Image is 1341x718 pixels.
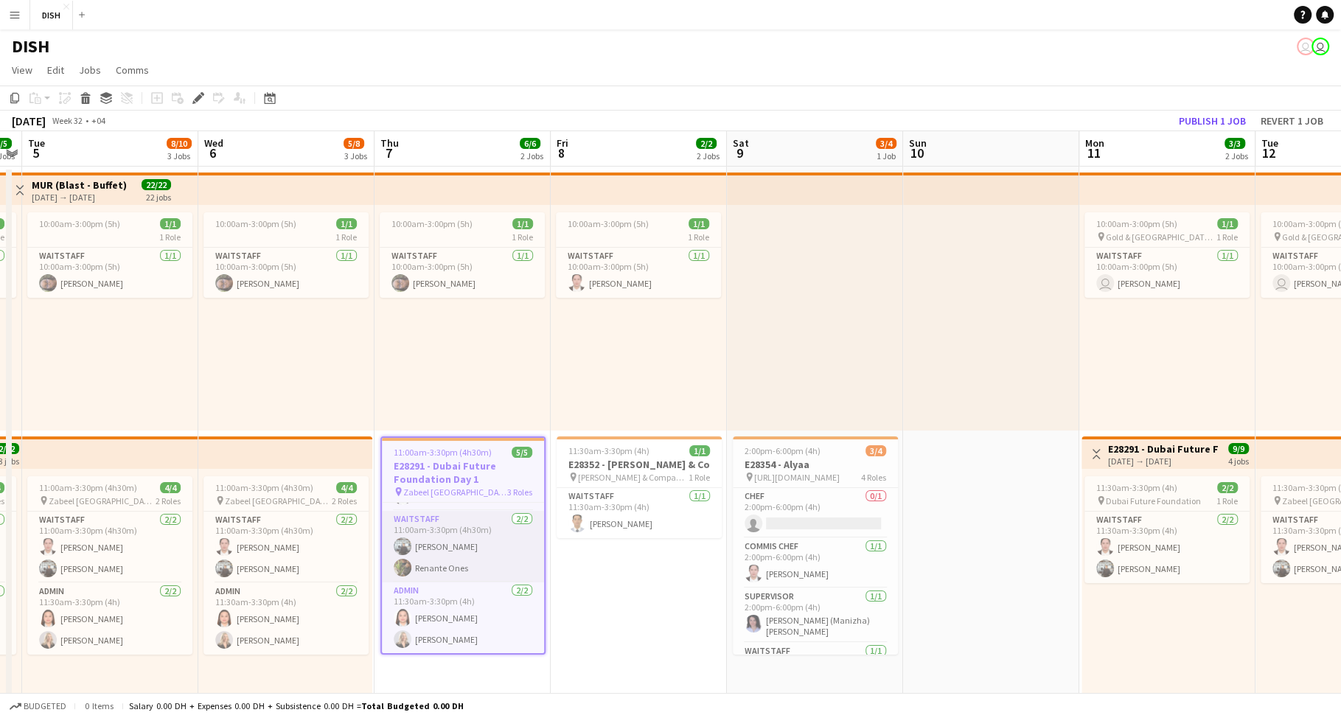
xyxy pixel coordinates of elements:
[556,248,721,298] app-card-role: Waitstaff1/110:00am-3:00pm (5h)[PERSON_NAME]
[1225,150,1248,161] div: 2 Jobs
[12,63,32,77] span: View
[688,231,709,243] span: 1 Role
[12,35,49,57] h1: DISH
[1084,512,1250,583] app-card-role: Waitstaff2/211:30am-3:30pm (4h)[PERSON_NAME][PERSON_NAME]
[512,231,533,243] span: 1 Role
[557,436,722,538] app-job-card: 11:30am-3:30pm (4h)1/1E28352 - [PERSON_NAME] & Co [PERSON_NAME] & Company [GEOGRAPHIC_DATA], [GEO...
[1106,495,1201,506] span: Dubai Future Foundation
[203,248,369,298] app-card-role: Waitstaff1/110:00am-3:00pm (5h)[PERSON_NAME]
[1228,454,1249,467] div: 4 jobs
[202,144,223,161] span: 6
[1085,136,1104,150] span: Mon
[1217,218,1238,229] span: 1/1
[733,538,898,588] app-card-role: Commis Chef1/12:00pm-6:00pm (4h)[PERSON_NAME]
[27,212,192,298] app-job-card: 10:00am-3:00pm (5h)1/11 RoleWaitstaff1/110:00am-3:00pm (5h)[PERSON_NAME]
[27,583,192,655] app-card-role: Admin2/211:30am-3:30pm (4h)[PERSON_NAME][PERSON_NAME]
[167,150,191,161] div: 3 Jobs
[745,445,821,456] span: 2:00pm-6:00pm (4h)
[335,231,357,243] span: 1 Role
[110,60,155,80] a: Comms
[382,582,544,654] app-card-role: Admin2/211:30am-3:30pm (4h)[PERSON_NAME][PERSON_NAME]
[1228,443,1249,454] span: 9/9
[32,192,127,203] div: [DATE] → [DATE]
[203,476,369,655] div: 11:00am-3:30pm (4h30m)4/4 Zabeel [GEOGRAPHIC_DATA]2 RolesWaitstaff2/211:00am-3:30pm (4h30m)[PERSO...
[1217,482,1238,493] span: 2/2
[733,136,749,150] span: Sat
[215,482,313,493] span: 11:00am-3:30pm (4h30m)
[332,495,357,506] span: 2 Roles
[1225,138,1245,149] span: 3/3
[203,212,369,298] div: 10:00am-3:00pm (5h)1/11 RoleWaitstaff1/110:00am-3:00pm (5h)[PERSON_NAME]
[394,447,492,458] span: 11:00am-3:30pm (4h30m)
[876,138,896,149] span: 3/4
[146,190,171,203] div: 22 jobs
[382,511,544,582] app-card-role: Waitstaff2/211:00am-3:30pm (4h30m)[PERSON_NAME]Renante Ones
[380,136,399,150] span: Thu
[557,458,722,471] h3: E28352 - [PERSON_NAME] & Co
[1108,442,1218,456] h3: E28291 - Dubai Future Foundation
[1108,456,1218,467] div: [DATE] → [DATE]
[380,436,546,655] app-job-card: 11:00am-3:30pm (4h30m)5/5E28291 - Dubai Future Foundation Day 1 Zabeel [GEOGRAPHIC_DATA]3 RolesCh...
[907,144,927,161] span: 10
[160,482,181,493] span: 4/4
[733,488,898,538] app-card-role: Chef0/12:00pm-6:00pm (4h)
[344,150,367,161] div: 3 Jobs
[204,136,223,150] span: Wed
[861,472,886,483] span: 4 Roles
[27,512,192,583] app-card-role: Waitstaff2/211:00am-3:30pm (4h30m)[PERSON_NAME][PERSON_NAME]
[7,698,69,714] button: Budgeted
[568,445,649,456] span: 11:30am-3:30pm (4h)
[1084,248,1250,298] app-card-role: Waitstaff1/110:00am-3:00pm (5h) [PERSON_NAME]
[380,212,545,298] app-job-card: 10:00am-3:00pm (5h)1/11 RoleWaitstaff1/110:00am-3:00pm (5h)[PERSON_NAME]
[378,144,399,161] span: 7
[1096,482,1177,493] span: 11:30am-3:30pm (4h)
[556,212,721,298] app-job-card: 10:00am-3:00pm (5h)1/11 RoleWaitstaff1/110:00am-3:00pm (5h)[PERSON_NAME]
[1084,212,1250,298] div: 10:00am-3:00pm (5h)1/1 Gold & [GEOGRAPHIC_DATA], [PERSON_NAME] Rd - Al Quoz - Al Quoz Industrial ...
[557,136,568,150] span: Fri
[159,231,181,243] span: 1 Role
[520,138,540,149] span: 6/6
[731,144,749,161] span: 9
[79,63,101,77] span: Jobs
[1261,136,1278,150] span: Tue
[336,482,357,493] span: 4/4
[1084,476,1250,583] app-job-card: 11:30am-3:30pm (4h)2/2 Dubai Future Foundation1 RoleWaitstaff2/211:30am-3:30pm (4h)[PERSON_NAME][...
[142,179,171,190] span: 22/22
[380,248,545,298] app-card-role: Waitstaff1/110:00am-3:00pm (5h)[PERSON_NAME]
[39,482,137,493] span: 11:00am-3:30pm (4h30m)
[26,144,45,161] span: 5
[215,218,296,229] span: 10:00am-3:00pm (5h)
[578,472,689,483] span: [PERSON_NAME] & Company [GEOGRAPHIC_DATA], [GEOGRAPHIC_DATA]، The Offices 4 - [GEOGRAPHIC_DATA] -...
[403,487,507,498] span: Zabeel [GEOGRAPHIC_DATA]
[554,144,568,161] span: 8
[32,178,127,192] h3: MUR (Blast - Buffet)
[696,138,717,149] span: 2/2
[361,700,464,711] span: Total Budgeted 0.00 DH
[382,459,544,486] h3: E28291 - Dubai Future Foundation Day 1
[733,588,898,643] app-card-role: Supervisor1/12:00pm-6:00pm (4h)[PERSON_NAME] (Manizha) [PERSON_NAME]
[1096,218,1177,229] span: 10:00am-3:00pm (5h)
[47,63,64,77] span: Edit
[91,115,105,126] div: +04
[733,436,898,655] app-job-card: 2:00pm-6:00pm (4h)3/4E28354 - Alyaa [URL][DOMAIN_NAME]4 RolesChef0/12:00pm-6:00pm (4h) Commis Che...
[520,150,543,161] div: 2 Jobs
[49,115,86,126] span: Week 32
[1216,495,1238,506] span: 1 Role
[507,487,532,498] span: 3 Roles
[689,445,710,456] span: 1/1
[27,248,192,298] app-card-role: Waitstaff1/110:00am-3:00pm (5h)[PERSON_NAME]
[877,150,896,161] div: 1 Job
[116,63,149,77] span: Comms
[512,447,532,458] span: 5/5
[27,476,192,655] app-job-card: 11:00am-3:30pm (4h30m)4/4 Zabeel [GEOGRAPHIC_DATA]2 RolesWaitstaff2/211:00am-3:30pm (4h30m)[PERSO...
[689,218,709,229] span: 1/1
[689,472,710,483] span: 1 Role
[160,218,181,229] span: 1/1
[344,138,364,149] span: 5/8
[225,495,332,506] span: Zabeel [GEOGRAPHIC_DATA]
